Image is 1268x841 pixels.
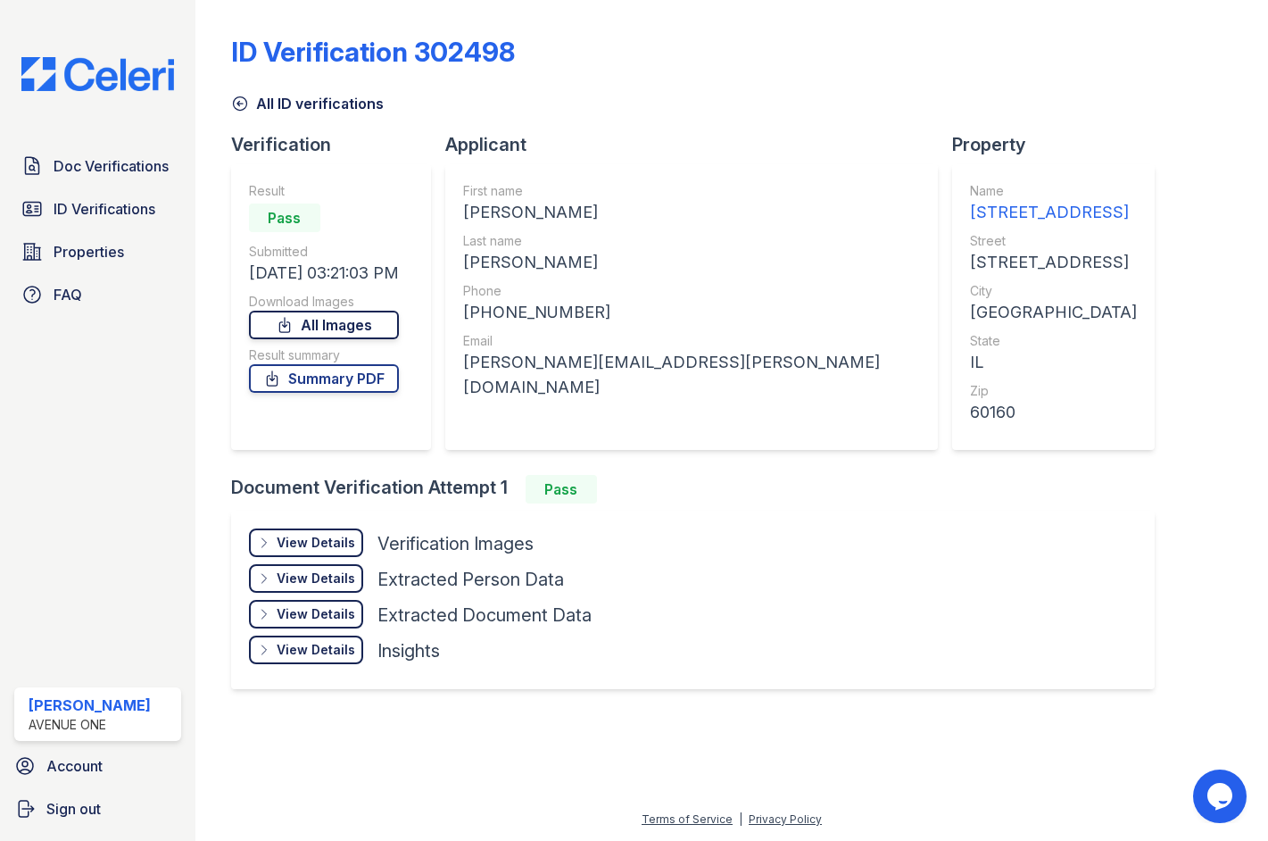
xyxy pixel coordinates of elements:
[970,332,1137,350] div: State
[463,350,920,400] div: [PERSON_NAME][EMAIL_ADDRESS][PERSON_NAME][DOMAIN_NAME]
[463,332,920,350] div: Email
[377,567,564,592] div: Extracted Person Data
[739,812,742,826] div: |
[54,155,169,177] span: Doc Verifications
[970,182,1137,200] div: Name
[377,531,534,556] div: Verification Images
[1193,770,1250,823] iframe: chat widget
[249,311,399,339] a: All Images
[377,638,440,663] div: Insights
[970,382,1137,400] div: Zip
[54,241,124,262] span: Properties
[54,198,155,220] span: ID Verifications
[7,791,188,827] a: Sign out
[463,182,920,200] div: First name
[970,182,1137,225] a: Name [STREET_ADDRESS]
[231,475,1169,504] div: Document Verification Attempt 1
[29,695,151,716] div: [PERSON_NAME]
[249,204,320,232] div: Pass
[642,812,733,826] a: Terms of Service
[231,36,515,68] div: ID Verification 302498
[463,300,920,325] div: [PHONE_NUMBER]
[526,475,597,504] div: Pass
[46,798,101,820] span: Sign out
[463,282,920,300] div: Phone
[249,182,399,200] div: Result
[29,716,151,734] div: Avenue One
[7,748,188,784] a: Account
[14,277,181,312] a: FAQ
[249,293,399,311] div: Download Images
[14,148,181,184] a: Doc Verifications
[277,570,355,587] div: View Details
[970,250,1137,275] div: [STREET_ADDRESS]
[445,132,952,157] div: Applicant
[249,243,399,261] div: Submitted
[14,234,181,270] a: Properties
[970,300,1137,325] div: [GEOGRAPHIC_DATA]
[277,641,355,659] div: View Details
[463,232,920,250] div: Last name
[54,284,82,305] span: FAQ
[249,346,399,364] div: Result summary
[970,282,1137,300] div: City
[970,400,1137,425] div: 60160
[970,200,1137,225] div: [STREET_ADDRESS]
[463,200,920,225] div: [PERSON_NAME]
[970,232,1137,250] div: Street
[277,605,355,623] div: View Details
[231,93,384,114] a: All ID verifications
[952,132,1169,157] div: Property
[249,261,399,286] div: [DATE] 03:21:03 PM
[377,603,592,628] div: Extracted Document Data
[7,57,188,91] img: CE_Logo_Blue-a8612792a0a2168367f1c8372b55b34899dd931a85d93a1a3d3e32e68fde9ad4.png
[277,534,355,552] div: View Details
[231,132,445,157] div: Verification
[463,250,920,275] div: [PERSON_NAME]
[749,812,822,826] a: Privacy Policy
[970,350,1137,375] div: IL
[46,755,103,777] span: Account
[249,364,399,393] a: Summary PDF
[14,191,181,227] a: ID Verifications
